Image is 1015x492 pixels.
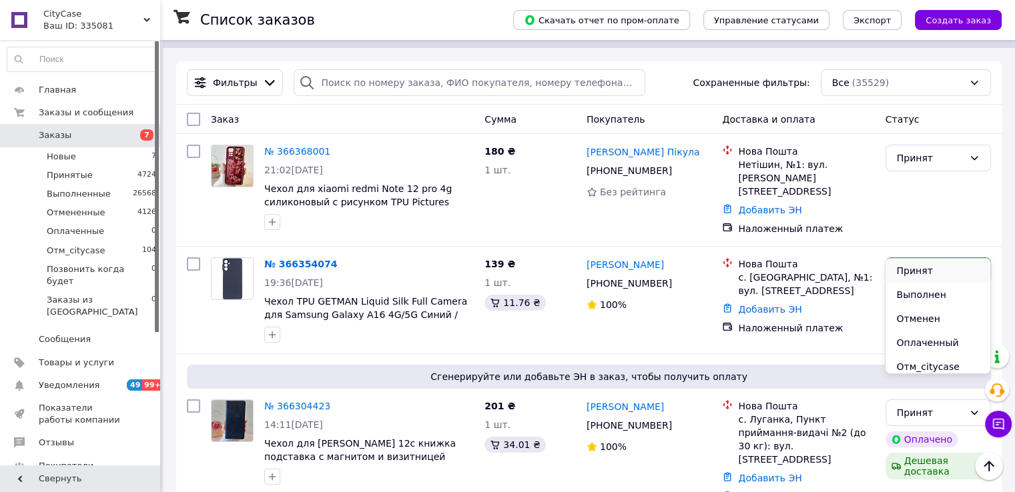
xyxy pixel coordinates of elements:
[926,15,991,25] span: Создать заказ
[484,401,515,411] span: 201 ₴
[264,401,330,411] a: № 366304423
[738,321,874,335] div: Наложенный платеж
[137,207,156,219] span: 4126
[722,114,815,125] span: Доставка и оплата
[886,114,920,125] span: Статус
[200,12,315,28] h1: Список заказов
[985,411,1012,437] button: Чат с покупателем
[264,419,323,430] span: 14:11[DATE]
[294,69,645,96] input: Поиск по номеру заказа, ФИО покупателя, номеру телефона, Email, номеру накладной
[7,47,157,71] input: Поиск
[852,77,889,88] span: (35529)
[584,416,675,435] div: [PHONE_NUMBER]
[39,107,133,119] span: Заказы и сообщения
[897,405,964,420] div: Принят
[738,399,874,413] div: Нова Пошта
[738,222,874,235] div: Наложенный платеж
[738,158,874,198] div: Нетішин, №1: вул. [PERSON_NAME][STREET_ADDRESS]
[886,331,990,355] li: Оплаченный
[151,294,156,318] span: 0
[151,263,156,287] span: 0
[39,379,99,391] span: Уведомления
[264,259,337,269] a: № 366354074
[600,299,627,310] span: 100%
[127,379,142,391] span: 49
[584,161,675,180] div: [PHONE_NUMBER]
[524,14,679,26] span: Скачать отчет по пром-оплате
[39,333,91,345] span: Сообщения
[714,15,819,25] span: Управление статусами
[600,187,666,197] span: Без рейтинга
[211,399,254,442] a: Фото товару
[738,145,874,158] div: Нова Пошта
[39,129,71,141] span: Заказы
[484,165,511,175] span: 1 шт.
[211,114,239,125] span: Заказ
[484,259,515,269] span: 139 ₴
[703,10,829,30] button: Управление статусами
[39,357,114,369] span: Товары и услуги
[39,437,74,449] span: Отзывы
[832,76,850,89] span: Все
[213,76,257,89] span: Фильтры
[43,8,143,20] span: CityCase
[43,20,160,32] div: Ваш ID: 335081
[484,114,517,125] span: Сумма
[142,245,156,257] span: 104
[47,169,93,181] span: Принятые
[151,225,156,237] span: 0
[47,151,76,163] span: Новые
[738,413,874,466] div: с. Луганка, Пункт приймання-видачі №2 (до 30 кг): вул. [STREET_ADDRESS]
[47,188,111,200] span: Выполненные
[142,379,164,391] span: 99+
[738,271,874,297] div: с. [GEOGRAPHIC_DATA], №1: вул. [STREET_ADDRESS]
[484,295,545,311] div: 11.76 ₴
[738,257,874,271] div: Нова Пошта
[192,370,986,383] span: Сгенерируйте или добавьте ЭН в заказ, чтобы получить оплату
[211,257,254,300] a: Фото товару
[854,15,891,25] span: Экспорт
[886,307,990,331] li: Отменен
[264,165,323,175] span: 21:02[DATE]
[47,245,105,257] span: Отм_citycase
[484,419,511,430] span: 1 шт.
[738,304,801,315] a: Добавить ЭН
[915,10,1002,30] button: Создать заказ
[902,14,1002,25] a: Создать заказ
[584,274,675,293] div: [PHONE_NUMBER]
[975,452,1003,480] button: Наверх
[587,114,645,125] span: Покупатель
[47,207,105,219] span: Отмененные
[484,146,515,157] span: 180 ₴
[151,151,156,163] span: 7
[600,441,627,452] span: 100%
[212,400,253,441] img: Фото товару
[47,263,151,287] span: Позвонить когда будет
[738,205,801,215] a: Добавить ЭН
[140,129,153,141] span: 7
[264,183,452,221] a: Чехол для xiaomi redmi Note 12 pro 4g силиконовый с рисунком TPU Pictures Case бордо с розами
[886,453,991,479] div: Дешевая доставка
[133,188,156,200] span: 26568
[587,400,664,413] a: [PERSON_NAME]
[693,76,809,89] span: Сохраненные фильтры:
[212,258,253,299] img: Фото товару
[137,169,156,181] span: 4724
[886,259,990,283] li: Принят
[264,296,467,333] a: Чехол TPU GETMAN Liquid Silk Full Camera для Samsung Galaxy A16 4G/5G Синий / Midnight Blue
[47,294,151,318] span: Заказы из [GEOGRAPHIC_DATA]
[211,145,254,187] a: Фото товару
[39,84,76,96] span: Главная
[264,438,456,475] a: Чехол для [PERSON_NAME] 12c книжка подставка с магнитом и визитницей Business Leather синий
[886,283,990,307] li: Выполнен
[897,151,964,165] div: Принят
[738,473,801,483] a: Добавить ЭН
[587,258,664,271] a: [PERSON_NAME]
[39,402,123,426] span: Показатели работы компании
[264,277,323,288] span: 19:36[DATE]
[39,460,93,472] span: Покупатели
[587,145,699,159] a: [PERSON_NAME] Пікула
